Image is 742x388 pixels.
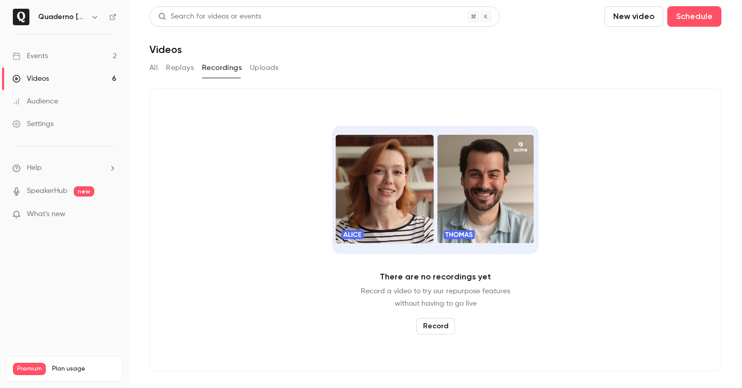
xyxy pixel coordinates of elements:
[166,60,194,76] button: Replays
[149,43,182,56] h1: Videos
[158,11,261,22] div: Search for videos or events
[361,285,510,310] p: Record a video to try our repurpose features without having to go live
[52,365,116,373] span: Plan usage
[12,74,49,84] div: Videos
[12,96,58,107] div: Audience
[416,318,455,334] button: Record
[38,12,87,22] h6: Quaderno [GEOGRAPHIC_DATA]
[27,209,65,220] span: What's new
[27,163,42,173] span: Help
[380,271,491,283] p: There are no recordings yet
[13,9,29,25] img: Quaderno España
[13,363,46,375] span: Premium
[27,186,68,197] a: SpeakerHub
[250,60,279,76] button: Uploads
[604,6,663,27] button: New video
[12,51,48,61] div: Events
[149,60,158,76] button: All
[12,163,116,173] li: help-dropdown-opener
[202,60,242,76] button: Recordings
[667,6,721,27] button: Schedule
[149,6,721,382] section: Videos
[12,119,54,129] div: Settings
[104,210,116,219] iframe: Noticeable Trigger
[74,186,94,197] span: new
